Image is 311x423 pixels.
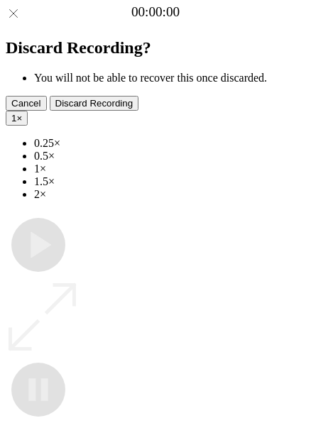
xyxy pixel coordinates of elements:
[34,163,305,175] li: 1×
[131,4,180,20] a: 00:00:00
[6,38,305,57] h2: Discard Recording?
[34,175,305,188] li: 1.5×
[6,111,28,126] button: 1×
[34,188,305,201] li: 2×
[6,96,47,111] button: Cancel
[34,72,305,84] li: You will not be able to recover this once discarded.
[34,137,305,150] li: 0.25×
[11,113,16,123] span: 1
[50,96,139,111] button: Discard Recording
[34,150,305,163] li: 0.5×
